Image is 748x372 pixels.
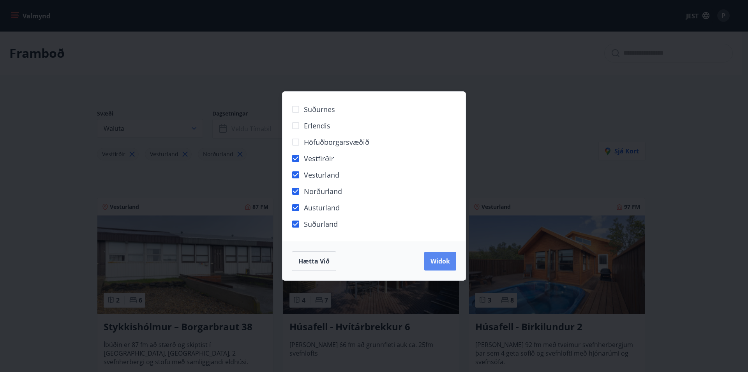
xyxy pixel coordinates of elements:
font: Suðurnes [304,105,335,114]
font: Suðurland [304,219,338,229]
font: Vestfirðir [304,154,334,163]
font: Höfuðborgarsvæðið [304,137,369,147]
font: Norðurland [304,187,342,196]
font: Hætta við [298,257,330,265]
font: Vesturland [304,170,339,180]
button: Hætta við [292,251,336,271]
font: Austurland [304,203,340,212]
button: Widok [424,252,456,271]
font: Widok [430,257,450,265]
font: Erlendis [304,121,330,130]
